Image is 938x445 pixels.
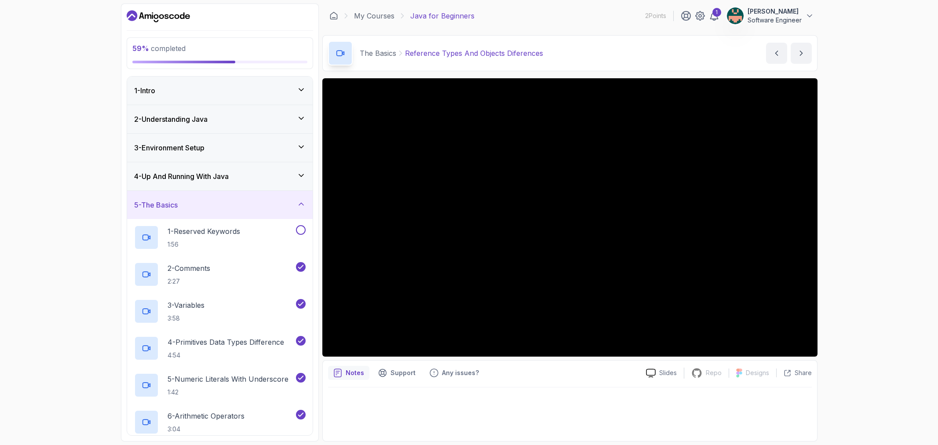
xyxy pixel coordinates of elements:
button: Support button [373,366,421,380]
button: next content [791,43,812,64]
a: Dashboard [329,11,338,20]
p: 3:58 [168,314,204,323]
p: 4 - Primitives Data Types Difference [168,337,284,347]
h3: 4 - Up And Running With Java [134,171,229,182]
button: 6-Arithmetic Operators3:04 [134,410,306,434]
p: Designs [746,368,769,377]
a: My Courses [354,11,394,21]
p: 2 Points [645,11,666,20]
p: Any issues? [442,368,479,377]
span: 59 % [132,44,149,53]
button: user profile image[PERSON_NAME]Software Engineer [726,7,814,25]
p: Software Engineer [748,16,802,25]
h3: 3 - Environment Setup [134,142,204,153]
button: Feedback button [424,366,484,380]
button: 4-Primitives Data Types Difference4:54 [134,336,306,361]
p: 1:56 [168,240,240,249]
button: notes button [328,366,369,380]
a: 1 [709,11,719,21]
button: 1-Reserved Keywords1:56 [134,225,306,250]
p: 4:54 [168,351,284,360]
iframe: 14 - Reference Types and Objects Diferences [322,78,818,357]
p: The Basics [360,48,396,58]
p: 1:42 [168,388,288,397]
button: Share [776,368,812,377]
button: 3-Variables3:58 [134,299,306,324]
p: Java for Beginners [410,11,474,21]
p: Share [795,368,812,377]
p: 1 - Reserved Keywords [168,226,240,237]
a: Dashboard [127,9,190,23]
button: 5-Numeric Literals With Underscore1:42 [134,373,306,398]
p: Slides [659,368,677,377]
a: Slides [639,368,684,378]
p: Support [391,368,416,377]
button: 1-Intro [127,77,313,105]
span: completed [132,44,186,53]
p: 5 - Numeric Literals With Underscore [168,374,288,384]
button: 5-The Basics [127,191,313,219]
img: user profile image [727,7,744,24]
button: previous content [766,43,787,64]
h3: 5 - The Basics [134,200,178,210]
p: Reference Types And Objects Diferences [405,48,543,58]
p: 2:27 [168,277,210,286]
button: 3-Environment Setup [127,134,313,162]
div: 1 [712,8,721,17]
h3: 1 - Intro [134,85,155,96]
p: 3 - Variables [168,300,204,310]
p: Repo [706,368,722,377]
button: 2-Understanding Java [127,105,313,133]
p: 6 - Arithmetic Operators [168,411,245,421]
p: 2 - Comments [168,263,210,274]
p: 3:04 [168,425,245,434]
h3: 2 - Understanding Java [134,114,208,124]
button: 2-Comments2:27 [134,262,306,287]
button: 4-Up And Running With Java [127,162,313,190]
p: Notes [346,368,364,377]
p: [PERSON_NAME] [748,7,802,16]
